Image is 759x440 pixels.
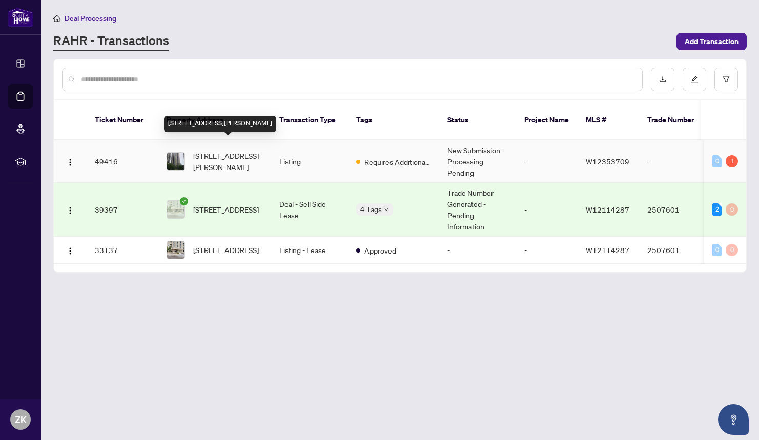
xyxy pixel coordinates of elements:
img: Logo [66,158,74,166]
span: Deal Processing [65,14,116,23]
td: Trade Number Generated - Pending Information [439,183,516,237]
span: W12114287 [586,245,629,255]
button: Logo [62,242,78,258]
th: Tags [348,100,439,140]
span: W12353709 [586,157,629,166]
span: [STREET_ADDRESS] [193,244,259,256]
th: Ticket Number [87,100,158,140]
img: thumbnail-img [167,241,184,259]
span: 4 Tags [360,203,382,215]
td: 39397 [87,183,158,237]
button: Open asap [718,404,749,435]
span: home [53,15,60,22]
button: Add Transaction [676,33,747,50]
span: Add Transaction [685,33,739,50]
td: 2507601 [639,237,711,264]
span: Requires Additional Docs [364,156,431,167]
th: Transaction Type [271,100,348,140]
div: 0 [712,244,722,256]
div: 0 [726,244,738,256]
span: edit [691,76,698,83]
th: Trade Number [639,100,711,140]
img: logo [8,8,33,27]
img: thumbnail-img [167,153,184,170]
th: Status [439,100,516,140]
button: edit [683,68,706,91]
a: RAHR - Transactions [53,32,169,51]
div: 0 [726,203,738,216]
button: filter [714,68,738,91]
span: ZK [15,412,27,427]
td: - [639,140,711,183]
td: Listing [271,140,348,183]
span: Approved [364,245,396,256]
span: filter [723,76,730,83]
td: 33137 [87,237,158,264]
td: Listing - Lease [271,237,348,264]
td: New Submission - Processing Pending [439,140,516,183]
span: download [659,76,666,83]
span: down [384,207,389,212]
td: - [516,183,578,237]
td: - [439,237,516,264]
img: Logo [66,247,74,255]
th: Property Address [158,100,271,140]
img: Logo [66,206,74,215]
th: Project Name [516,100,578,140]
td: Deal - Sell Side Lease [271,183,348,237]
td: 2507601 [639,183,711,237]
div: 2 [712,203,722,216]
span: [STREET_ADDRESS] [193,204,259,215]
td: 49416 [87,140,158,183]
button: Logo [62,201,78,218]
td: - [516,140,578,183]
span: [STREET_ADDRESS][PERSON_NAME] [193,150,263,173]
div: 0 [712,155,722,167]
img: thumbnail-img [167,201,184,218]
span: check-circle [180,197,188,205]
td: - [516,237,578,264]
div: [STREET_ADDRESS][PERSON_NAME] [164,116,276,132]
th: MLS # [578,100,639,140]
div: 1 [726,155,738,167]
span: W12114287 [586,205,629,214]
button: download [651,68,674,91]
button: Logo [62,153,78,170]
